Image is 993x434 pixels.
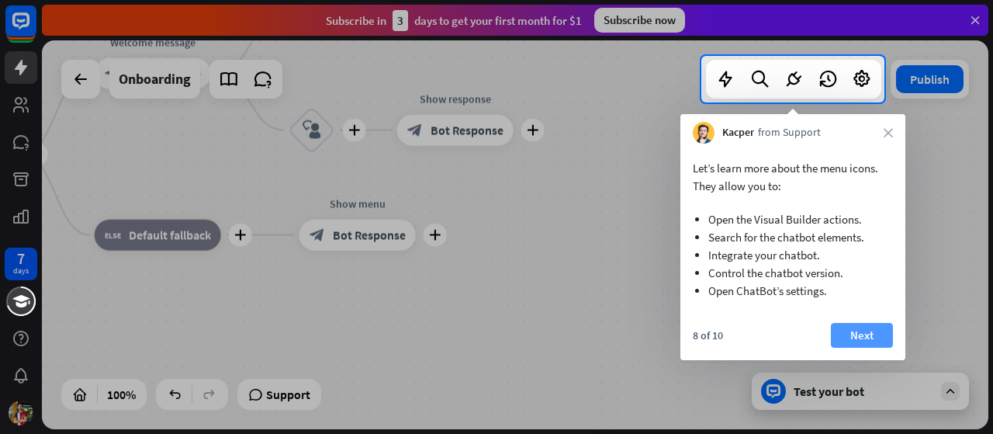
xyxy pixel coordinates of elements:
[693,159,893,195] p: Let’s learn more about the menu icons. They allow you to:
[884,128,893,137] i: close
[708,246,877,264] li: Integrate your chatbot.
[722,125,754,141] span: Kacper
[693,328,723,342] div: 8 of 10
[831,323,893,348] button: Next
[12,6,59,53] button: Open LiveChat chat widget
[708,228,877,246] li: Search for the chatbot elements.
[758,125,821,141] span: from Support
[708,210,877,228] li: Open the Visual Builder actions.
[708,282,877,300] li: Open ChatBot’s settings.
[708,264,877,282] li: Control the chatbot version.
